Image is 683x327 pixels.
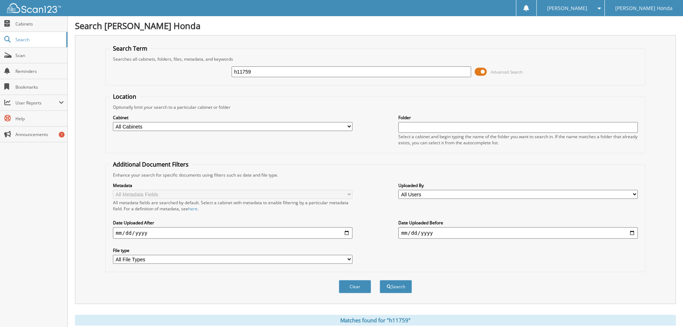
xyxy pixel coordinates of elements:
legend: Additional Document Filters [109,160,192,168]
span: User Reports [15,100,59,106]
span: Scan [15,52,64,59]
div: Optionally limit your search to a particular cabinet or folder [109,104,641,110]
input: end [398,227,638,239]
label: Date Uploaded After [113,220,352,226]
div: Matches found for "h11759" [75,315,676,326]
label: Uploaded By [398,182,638,188]
legend: Search Term [109,45,151,52]
span: Help [15,116,64,122]
span: Reminders [15,68,64,74]
div: Searches all cabinets, folders, files, metadata, and keywords [109,56,641,62]
label: Date Uploaded Before [398,220,638,226]
input: start [113,227,352,239]
img: scan123-logo-white.svg [7,3,61,13]
div: Enhance your search for specific documents using filters such as date and file type. [109,172,641,178]
span: [PERSON_NAME] [547,6,587,10]
span: Cabinets [15,21,64,27]
span: Advanced Search [491,69,523,75]
a: here [188,206,198,212]
button: Search [380,280,412,293]
label: File type [113,247,352,253]
span: [PERSON_NAME] Honda [615,6,673,10]
div: Select a cabinet and begin typing the name of the folder you want to search in. If the name match... [398,134,638,146]
span: Announcements [15,131,64,137]
label: Folder [398,115,638,121]
h1: Search [PERSON_NAME] Honda [75,20,676,32]
label: Cabinet [113,115,352,121]
span: Search [15,37,63,43]
label: Metadata [113,182,352,188]
button: Clear [339,280,371,293]
legend: Location [109,93,140,101]
span: Bookmarks [15,84,64,90]
div: 7 [59,132,65,137]
div: All metadata fields are searched by default. Select a cabinet with metadata to enable filtering b... [113,200,352,212]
